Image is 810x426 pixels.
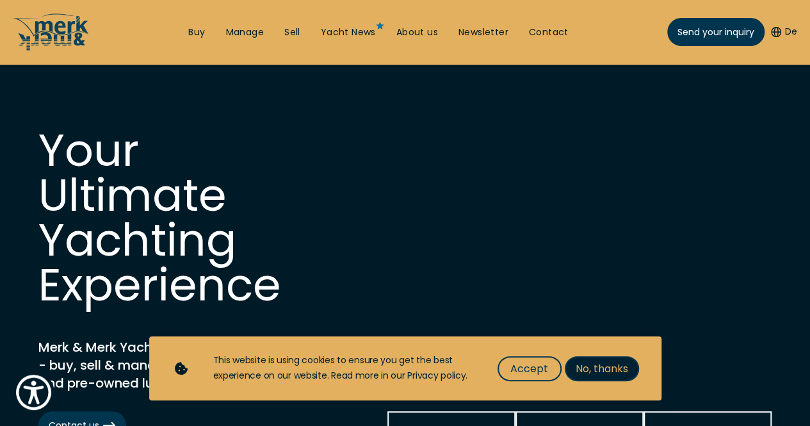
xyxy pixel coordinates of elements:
a: Newsletter [458,26,508,39]
a: Yacht News [321,26,376,39]
a: Buy [188,26,205,39]
span: Accept [510,361,548,377]
button: Show Accessibility Preferences [13,372,54,413]
span: Send your inquiry [677,26,754,39]
a: About us [396,26,438,39]
a: Manage [226,26,264,39]
a: Privacy policy [407,369,466,382]
h2: Merk & Merk Yachting Boutique - buy, sell & manage new and pre-owned luxury yachts [38,338,359,392]
button: De [771,26,797,38]
div: This website is using cookies to ensure you get the best experience on our website. Read more in ... [213,353,472,384]
button: Accept [498,356,562,381]
a: Sell [284,26,300,39]
span: No, thanks [576,361,628,377]
a: Send your inquiry [667,18,765,46]
a: Contact [529,26,569,39]
button: No, thanks [565,356,639,381]
h1: Your Ultimate Yachting Experience [38,128,295,307]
